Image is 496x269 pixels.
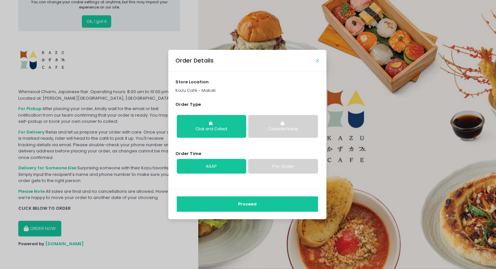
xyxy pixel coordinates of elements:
[175,87,319,94] p: Kazu Café - Makati
[175,150,201,157] span: Order Time
[177,159,246,174] a: ASAP
[175,79,209,85] span: store location
[175,101,201,107] span: Order Type
[316,59,319,62] button: Close
[253,126,313,132] div: Curbside Pickup
[248,115,318,138] button: Curbside Pickup
[175,56,214,65] div: Order Details
[177,115,246,138] button: Click and Collect
[177,196,318,212] button: Proceed
[248,159,318,174] a: Pre-Order
[181,126,242,132] div: Click and Collect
